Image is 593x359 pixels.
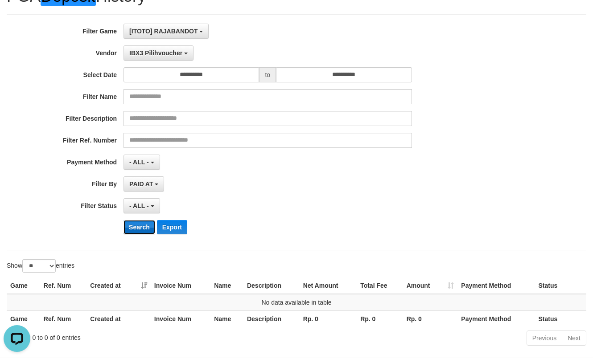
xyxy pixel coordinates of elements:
button: IBX3 Pilihvoucher [124,45,194,61]
button: - ALL - [124,155,160,170]
label: Show entries [7,259,74,273]
th: Game [7,310,40,327]
div: Showing 0 to 0 of 0 entries [7,330,240,342]
a: Previous [527,330,562,346]
th: Created at [86,310,151,327]
th: Net Amount [300,277,357,294]
span: to [259,67,276,82]
th: Rp. 0 [403,310,458,327]
button: Open LiveChat chat widget [4,4,30,30]
th: Name [210,310,243,327]
th: Amount: activate to sort column ascending [403,277,458,294]
th: Rp. 0 [357,310,403,327]
button: Export [157,220,187,234]
th: Ref. Num [40,310,86,327]
th: Invoice Num [151,310,210,327]
th: Status [535,277,586,294]
a: Next [562,330,586,346]
th: Payment Method [457,310,535,327]
button: PAID AT [124,176,164,192]
span: - ALL - [129,159,149,166]
th: Status [535,310,586,327]
span: - ALL - [129,202,149,209]
th: Total Fee [357,277,403,294]
th: Name [210,277,243,294]
td: No data available in table [7,294,586,311]
span: PAID AT [129,180,153,188]
th: Game [7,277,40,294]
th: Created at: activate to sort column ascending [86,277,151,294]
th: Description [243,277,300,294]
button: Search [124,220,155,234]
th: Description [243,310,300,327]
th: Invoice Num [151,277,210,294]
span: [ITOTO] RAJABANDOT [129,28,198,35]
th: Payment Method [457,277,535,294]
th: Ref. Num [40,277,86,294]
button: - ALL - [124,198,160,213]
button: [ITOTO] RAJABANDOT [124,24,209,39]
span: IBX3 Pilihvoucher [129,49,182,57]
select: Showentries [22,259,56,273]
th: Rp. 0 [300,310,357,327]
